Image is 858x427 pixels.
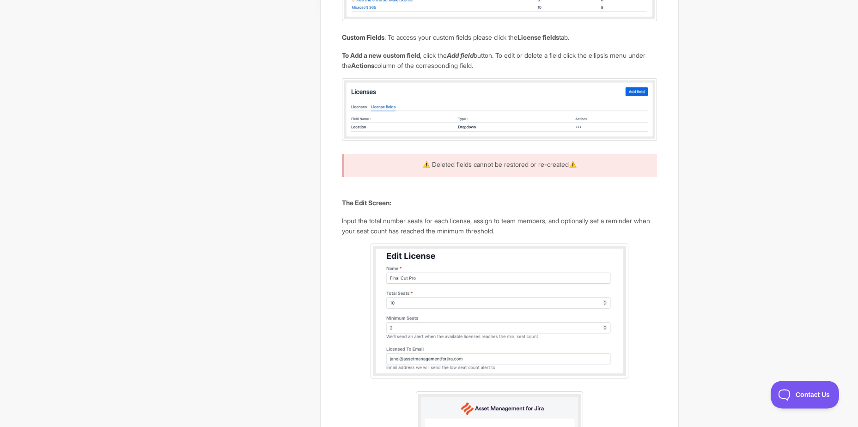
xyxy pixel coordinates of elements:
[342,32,657,43] p: : To access your custom fields please click the tab.
[771,381,840,409] iframe: Toggle Customer Support
[342,199,391,207] b: The Edit Screen:
[342,216,657,236] p: Input the total number seats for each license, assign to team members, and optionally set a remin...
[342,78,657,140] img: file-MqFPEDZttU.jpg
[517,33,559,41] b: License fields
[371,244,629,378] img: NuLMUnLFD-nKejD-h6ofm7IfqpFbgq_2ZPJ76S2qBaPajPe5XoikUhvuUmWz77EE-CPXrWlVpHDRCWfyOf4tcp21HUvl_8vqE...
[447,51,474,59] b: Add field
[342,51,420,59] b: To Add a new custom field
[342,50,657,70] p: , click the button. To edit or delete a field click the ellipsis menu under the column of the cor...
[342,33,384,41] strong: Custom Fields
[353,159,645,170] p: ⚠️ Deleted fields cannot be restored or re-created⚠️
[351,61,374,69] b: Actions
